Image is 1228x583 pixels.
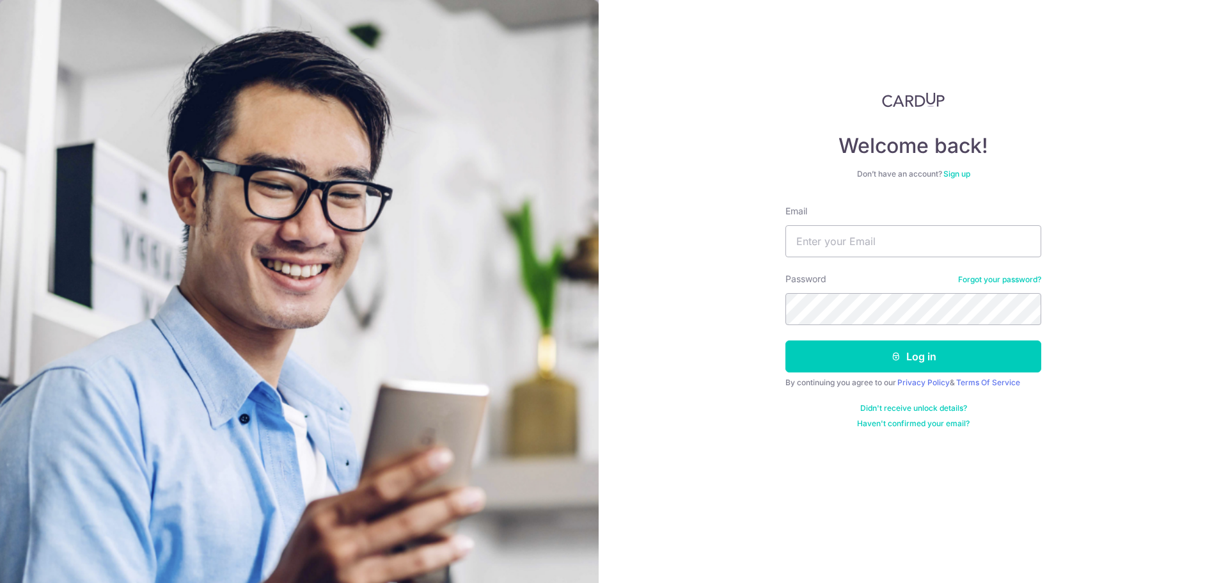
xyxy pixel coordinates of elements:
label: Email [785,205,807,218]
div: Don’t have an account? [785,169,1041,179]
img: CardUp Logo [882,92,945,108]
div: By continuing you agree to our & [785,378,1041,388]
a: Sign up [943,169,970,179]
button: Log in [785,340,1041,372]
input: Enter your Email [785,225,1041,257]
label: Password [785,273,826,285]
a: Forgot your password? [958,275,1041,285]
a: Haven't confirmed your email? [857,419,970,429]
a: Didn't receive unlock details? [860,403,967,413]
h4: Welcome back! [785,133,1041,159]
a: Terms Of Service [956,378,1020,387]
a: Privacy Policy [897,378,950,387]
